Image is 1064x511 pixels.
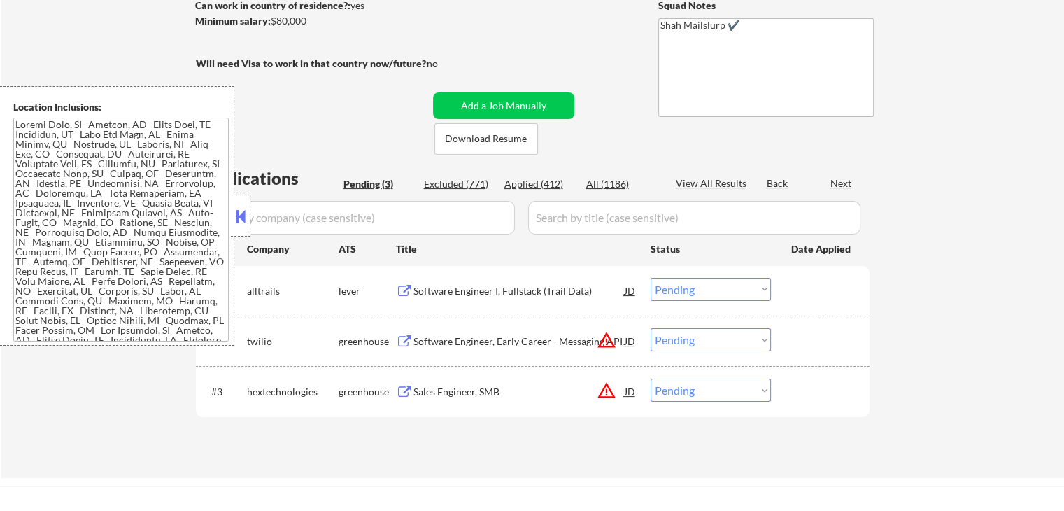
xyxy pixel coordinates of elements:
div: twilio [247,335,339,349]
div: Status [651,236,771,261]
button: warning_amber [597,330,616,350]
div: All (1186) [586,177,656,191]
div: Back [767,176,789,190]
input: Search by title (case sensitive) [528,201,860,234]
div: Excluded (771) [424,177,494,191]
div: Date Applied [791,242,853,256]
button: Download Resume [434,123,538,155]
div: Pending (3) [343,177,413,191]
div: hextechnologies [247,385,339,399]
strong: Will need Visa to work in that country now/future?: [196,57,429,69]
div: Sales Engineer, SMB [413,385,625,399]
button: warning_amber [597,381,616,400]
div: Applications [200,170,339,187]
div: JD [623,379,637,404]
div: no [427,57,467,71]
div: Software Engineer I, Fullstack (Trail Data) [413,284,625,298]
div: Title [396,242,637,256]
div: greenhouse [339,385,396,399]
div: View All Results [676,176,751,190]
div: JD [623,278,637,303]
button: Add a Job Manually [433,92,574,119]
div: JD [623,328,637,353]
div: $80,000 [195,14,428,28]
div: Location Inclusions: [13,100,229,114]
div: Next [830,176,853,190]
div: ATS [339,242,396,256]
div: Software Engineer, Early Career - Messaging API [413,335,625,349]
div: Company [247,242,339,256]
div: Applied (412) [504,177,574,191]
div: greenhouse [339,335,396,349]
strong: Minimum salary: [195,15,271,27]
div: lever [339,284,396,298]
div: alltrails [247,284,339,298]
input: Search by company (case sensitive) [200,201,515,234]
div: #3 [211,385,236,399]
